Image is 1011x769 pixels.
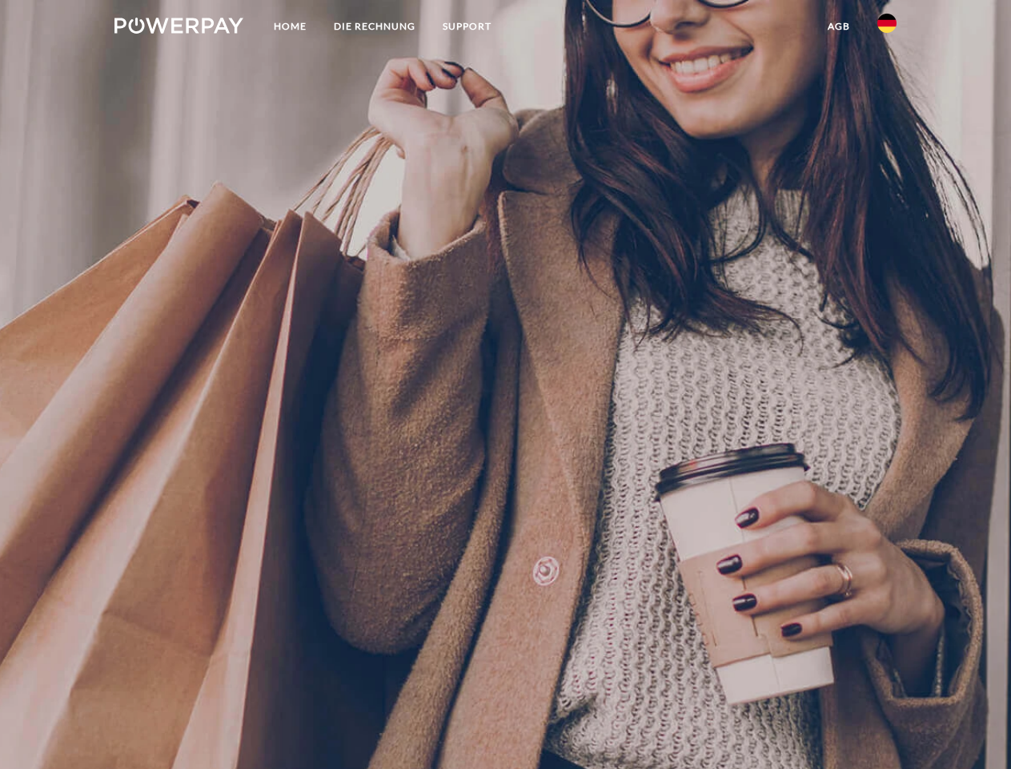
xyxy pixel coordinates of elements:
[320,12,429,41] a: DIE RECHNUNG
[114,18,243,34] img: logo-powerpay-white.svg
[877,14,897,33] img: de
[429,12,505,41] a: SUPPORT
[814,12,864,41] a: agb
[260,12,320,41] a: Home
